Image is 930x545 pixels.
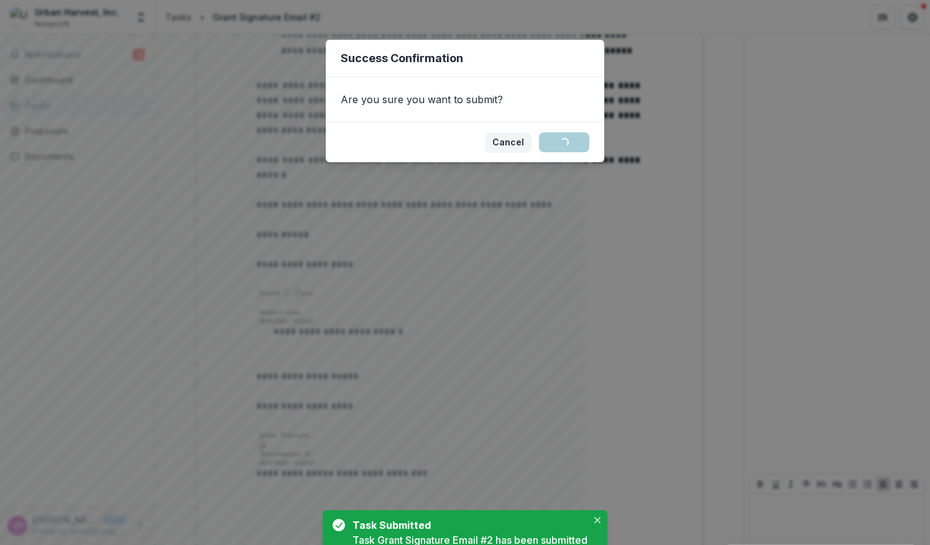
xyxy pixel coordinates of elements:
[485,132,532,152] button: Cancel
[326,77,604,122] div: Are you sure you want to submit?
[326,40,604,77] header: Success Confirmation
[590,513,605,528] button: Close
[352,518,582,533] div: Task Submitted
